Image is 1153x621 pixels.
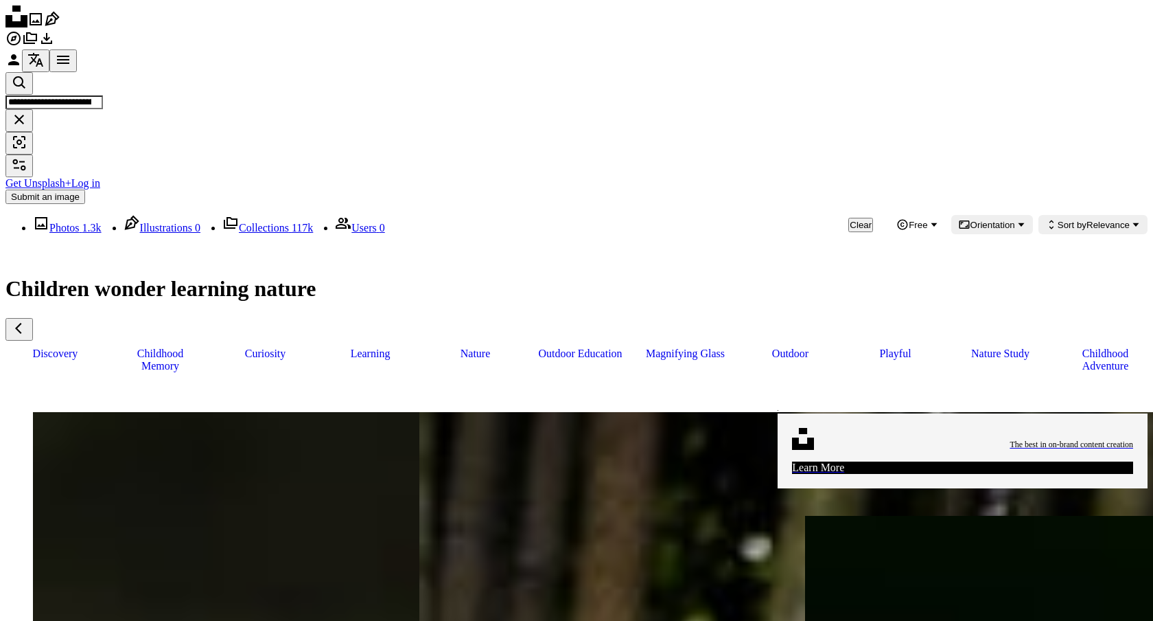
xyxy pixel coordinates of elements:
[5,109,33,132] button: Clear
[222,222,313,234] a: Collections 117k
[792,428,814,450] img: file-1631678316303-ed18b8b5cb9cimage
[636,341,735,367] a: magnifying glass
[38,37,55,49] a: Download History
[5,155,33,177] button: Filters
[426,341,525,367] a: nature
[49,49,77,72] button: Menu
[951,215,1033,234] button: Orientation
[5,190,85,204] button: Submit an image
[5,341,105,367] a: discovery
[889,215,945,234] button: Free
[741,341,840,367] a: outdoor
[5,72,33,95] button: Search Unsplash
[792,462,1133,474] div: Learn More
[321,341,420,367] a: learning
[5,177,71,189] a: Get Unsplash+
[5,18,27,30] a: Home — Unsplash
[5,58,22,70] a: Log in / Sign up
[380,222,385,234] span: 0
[531,341,630,367] a: outdoor education
[292,222,313,234] span: 117k
[909,220,927,230] span: Free
[848,218,873,232] button: Clear
[970,220,1015,230] span: Orientation
[5,276,1148,302] h1: Children wonder learning nature
[335,222,384,234] a: Users 0
[1010,439,1133,451] span: The best in on-brand content creation
[1058,220,1130,230] span: Relevance
[82,222,102,234] span: 1.3k
[124,222,200,234] a: Illustrations 0
[27,18,44,30] a: Photos
[846,341,945,367] a: playful
[110,341,210,379] a: childhood memory
[5,37,22,49] a: Explore
[22,37,38,49] a: Collections
[1058,220,1086,230] span: Sort by
[44,18,60,30] a: Illustrations
[5,72,1148,155] form: Find visuals sitewide
[195,222,200,234] span: 0
[216,341,315,367] a: curiosity
[71,177,100,189] a: Log in
[5,132,33,155] button: Visual search
[5,318,33,341] button: scroll list to the left
[1038,215,1148,234] button: Sort byRelevance
[951,341,1050,367] a: nature study
[22,49,49,72] button: Language
[33,222,102,234] a: Photos 1.3k
[778,401,1148,488] a: The best in on-brand content creationLearn More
